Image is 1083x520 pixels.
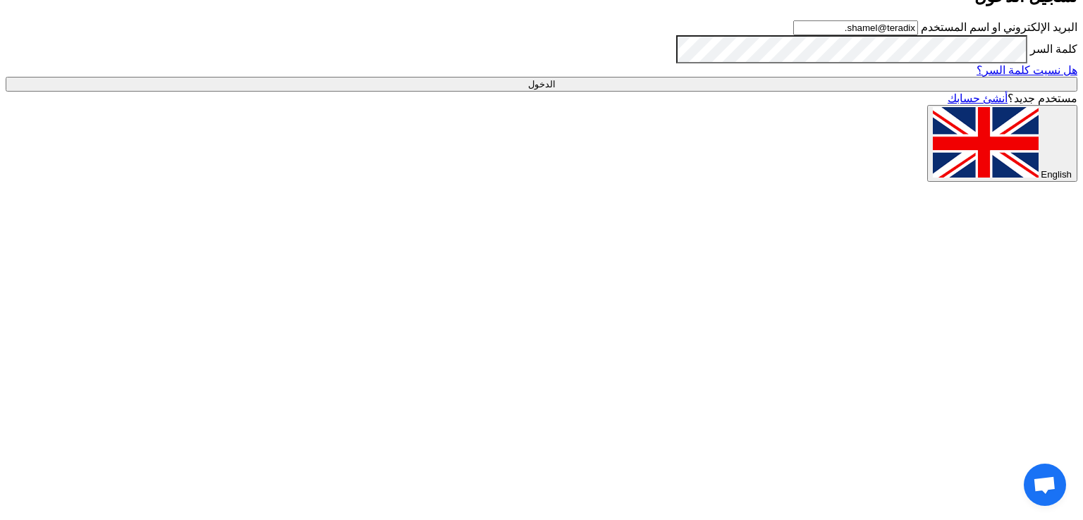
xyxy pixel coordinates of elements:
input: الدخول [6,77,1077,92]
span: English [1041,169,1072,180]
label: كلمة السر [1030,43,1077,55]
button: English [927,105,1077,182]
img: en-US.png [933,107,1039,178]
label: البريد الإلكتروني او اسم المستخدم [921,21,1077,33]
input: أدخل بريد العمل الإلكتروني او اسم المستخدم الخاص بك ... [793,20,918,35]
a: Open chat [1024,464,1066,506]
a: أنشئ حسابك [948,92,1008,104]
div: مستخدم جديد؟ [6,92,1077,105]
a: هل نسيت كلمة السر؟ [977,64,1077,76]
